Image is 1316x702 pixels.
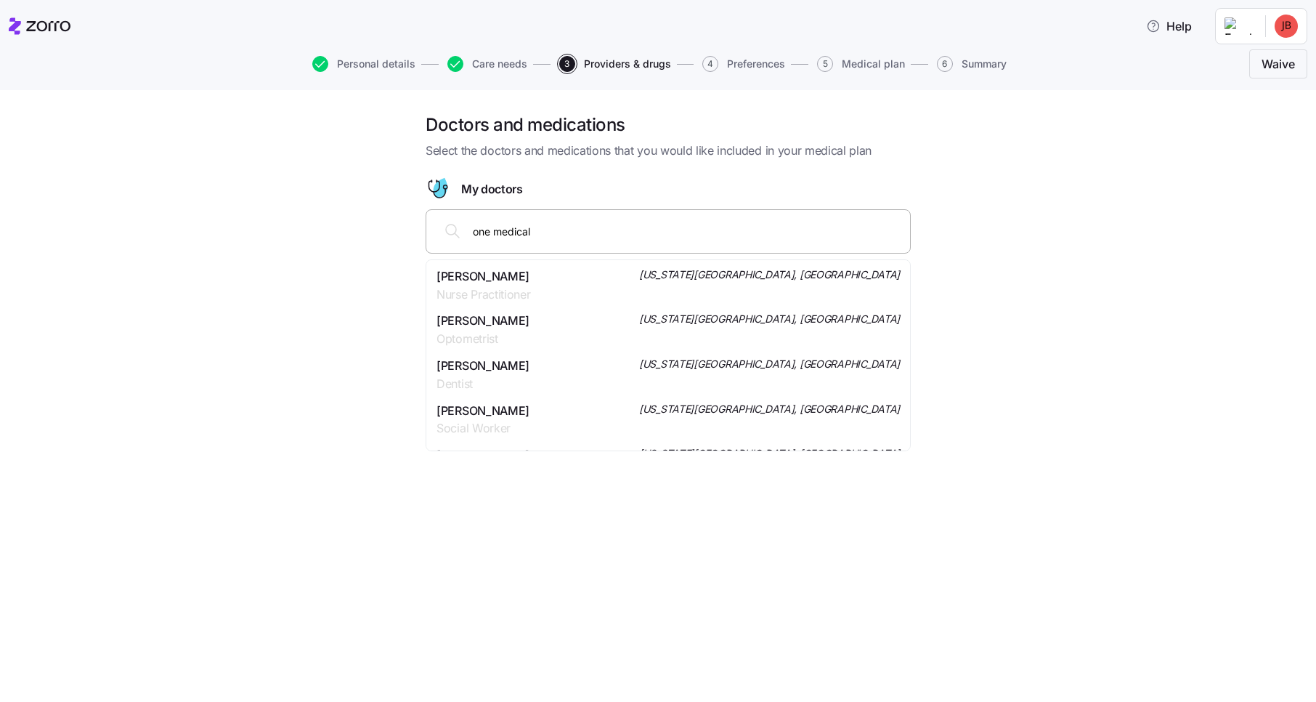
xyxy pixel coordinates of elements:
a: Care needs [444,56,527,72]
span: 6 [937,56,953,72]
button: Waive [1249,49,1307,78]
svg: Doctor figure [426,177,450,201]
span: Medical plan [842,59,905,69]
img: Employer logo [1224,17,1254,35]
button: Help [1134,12,1203,41]
span: [PERSON_NAME] [436,446,530,464]
img: cd7b13975a0e2e981a9d5d35c6aadc01 [1275,15,1298,38]
span: My doctors [461,180,523,198]
span: Waive [1262,55,1295,73]
span: Summary [962,59,1007,69]
button: 5Medical plan [817,56,905,72]
button: 3Providers & drugs [559,56,671,72]
h1: Doctors and medications [426,113,911,136]
span: [PERSON_NAME] [436,402,529,420]
span: [US_STATE][GEOGRAPHIC_DATA], [GEOGRAPHIC_DATA] [639,312,900,326]
span: Select the doctors and medications that you would like included in your medical plan [426,142,911,160]
span: Help [1146,17,1192,35]
button: 4Preferences [702,56,785,72]
span: Personal details [337,59,415,69]
span: Preferences [727,59,785,69]
span: Providers & drugs [584,59,671,69]
a: Personal details [309,56,415,72]
button: 6Summary [937,56,1007,72]
span: Optometrist [436,330,529,348]
span: Care needs [472,59,527,69]
span: Nurse Practitioner [436,286,530,304]
span: [US_STATE][GEOGRAPHIC_DATA], [GEOGRAPHIC_DATA] [639,267,900,282]
span: [US_STATE][GEOGRAPHIC_DATA], [GEOGRAPHIC_DATA] [639,446,900,461]
span: [US_STATE][GEOGRAPHIC_DATA], [GEOGRAPHIC_DATA] [639,402,900,416]
a: 3Providers & drugs [556,56,671,72]
span: Social Worker [436,419,529,437]
span: Dentist [436,375,529,393]
span: 3 [559,56,575,72]
input: Search your doctors [473,223,901,239]
span: 5 [817,56,833,72]
span: [PERSON_NAME] [436,357,529,375]
button: Personal details [312,56,415,72]
span: 4 [702,56,718,72]
span: [US_STATE][GEOGRAPHIC_DATA], [GEOGRAPHIC_DATA] [639,357,900,371]
button: Care needs [447,56,527,72]
span: [PERSON_NAME] [436,312,529,330]
span: [PERSON_NAME] [436,267,530,286]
